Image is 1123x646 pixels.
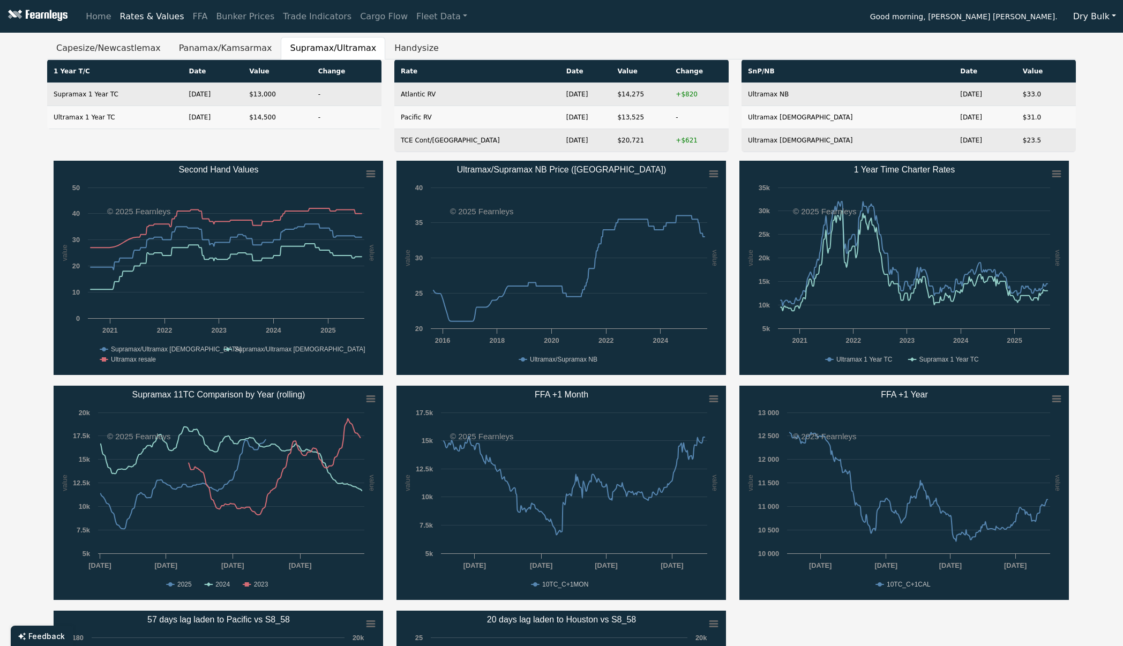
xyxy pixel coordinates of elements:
text: 1 Year Time Charter Rates [854,165,955,174]
text: 25 [415,289,423,297]
text: value [403,250,411,266]
text: value [368,475,376,491]
text: 10k [759,301,770,309]
text: 2023 [254,581,268,588]
text: 20k [353,634,364,642]
td: [DATE] [560,106,611,129]
td: [DATE] [954,129,1016,152]
a: Home [81,6,115,27]
text: 2022 [598,336,613,344]
td: $31.0 [1016,106,1076,129]
text: Supramax 11TC Comparison by Year (rolling) [132,390,305,399]
th: Change [669,60,729,83]
text: 13 000 [758,409,779,417]
text: 20k [79,409,91,417]
text: 15k [759,277,770,286]
text: [DATE] [88,561,111,569]
svg: 1 Year Time Charter Rates [739,161,1069,375]
text: 2020 [544,336,559,344]
text: 2021 [792,336,807,344]
text: © 2025 Fearnleys [793,432,857,441]
text: © 2025 Fearnleys [107,207,171,216]
td: Ultramax 1 Year TC [47,106,183,129]
svg: Second Hand Values [54,161,383,375]
text: value [368,245,376,261]
text: [DATE] [661,561,683,569]
text: [DATE] [155,561,177,569]
a: Cargo Flow [356,6,412,27]
text: value [1054,475,1062,491]
text: [DATE] [809,561,832,569]
td: [DATE] [954,83,1016,106]
th: Value [611,60,669,83]
th: Rate [394,60,560,83]
th: 1 Year T/C [47,60,183,83]
td: $23.5 [1016,129,1076,152]
text: 2025 [320,326,335,334]
text: value [61,475,69,491]
td: Atlantic RV [394,83,560,106]
text: value [746,250,754,266]
img: Fearnleys Logo [5,10,68,23]
text: 2024 [215,581,230,588]
td: - [312,106,381,129]
text: 17.5k [73,432,91,440]
text: 2022 [157,326,172,334]
text: 2018 [490,336,505,344]
text: 0 [76,314,80,322]
text: [DATE] [530,561,552,569]
text: value [746,475,754,491]
text: 12.5k [73,479,91,487]
text: value [711,475,719,491]
td: $13,000 [243,83,311,106]
text: Ultramax/Supramax NB [530,356,597,363]
text: 11 500 [758,479,779,487]
text: [DATE] [463,561,486,569]
td: TCE Cont/[GEOGRAPHIC_DATA] [394,129,560,152]
text: 10k [422,493,433,501]
td: $20,721 [611,129,669,152]
text: 2024 [653,336,669,344]
th: Date [183,60,243,83]
text: Supramax 1 Year TC [919,356,979,363]
text: 2025 [177,581,192,588]
span: Good morning, [PERSON_NAME] [PERSON_NAME]. [870,9,1058,27]
td: - [669,106,729,129]
button: Capesize/Newcastlemax [47,37,170,59]
button: Dry Bulk [1066,6,1123,27]
text: 2022 [846,336,861,344]
text: value [61,245,69,261]
text: 12 500 [758,432,779,440]
text: © 2025 Fearnleys [793,207,857,216]
td: Ultramax [DEMOGRAPHIC_DATA] [742,129,954,152]
text: 35 [415,219,423,227]
text: 25k [759,230,770,238]
text: [DATE] [1004,561,1027,569]
text: 30 [415,254,423,262]
text: © 2025 Fearnleys [450,432,514,441]
td: - [312,83,381,106]
text: 35k [759,184,770,192]
text: 20 days lag laden to Houston vs S8_58 [487,615,637,625]
a: Bunker Prices [212,6,279,27]
text: FFA +1 Month [535,390,588,399]
th: Change [312,60,381,83]
td: Ultramax [DEMOGRAPHIC_DATA] [742,106,954,129]
text: Supramax/Ultramax [DEMOGRAPHIC_DATA] [111,345,242,353]
text: 2024 [953,336,969,344]
text: 11 000 [758,502,779,510]
text: 2023 [212,326,227,334]
text: 20 [72,262,80,270]
td: [DATE] [560,83,611,106]
text: 10 500 [758,526,779,534]
td: [DATE] [183,106,243,129]
text: 2025 [1007,336,1022,344]
td: $14,275 [611,83,669,106]
text: 10TC_C+1CAL [887,581,931,588]
text: 57 days lag laden to Pacific vs S8_58 [147,615,290,625]
text: FFA +1 Year [881,390,928,399]
a: Fleet Data [412,6,471,27]
text: 20k [695,634,707,642]
th: Date [560,60,611,83]
text: 2023 [900,336,915,344]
